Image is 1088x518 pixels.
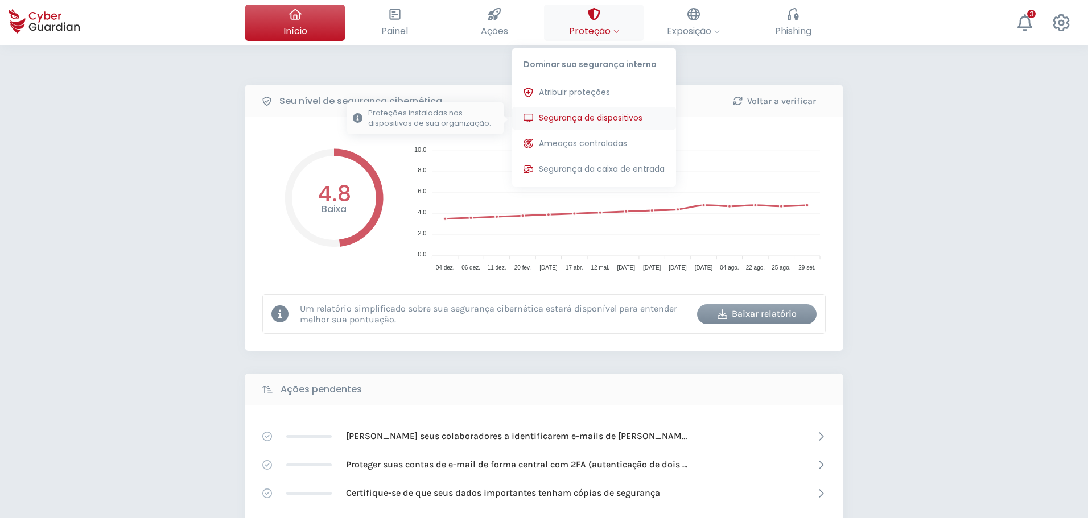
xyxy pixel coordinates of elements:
tspan: 04 dez. [436,264,455,271]
button: Início [245,5,345,41]
button: Exposição [644,5,743,41]
tspan: 20 fev. [514,264,531,271]
span: Ameaças controladas [539,138,627,150]
button: Segurança da caixa de entrada [512,158,676,181]
div: 3 [1027,10,1036,18]
tspan: [DATE] [617,264,635,271]
b: Ações pendentes [281,383,362,396]
tspan: 11 dez. [488,264,506,271]
p: Um relatório simplificado sobre sua segurança cibernética estará disponível para entender melhor ... [300,303,689,325]
span: Segurança de dispositivos [539,112,642,124]
tspan: 12 mai. [591,264,609,271]
span: Phishing [775,24,811,38]
p: Certifique-se de que seus dados importantes tenham cópias de segurança [346,487,660,499]
tspan: 8.0 [418,167,426,173]
p: Proteger suas contas de e-mail de forma central com 2FA (autenticação de dois passos) [346,458,687,471]
b: Seu nível de segurança cibernética [279,94,442,108]
tspan: [DATE] [539,264,558,271]
button: Ações [444,5,544,41]
tspan: 25 ago. [772,264,790,271]
button: Phishing [743,5,843,41]
tspan: 2.0 [418,230,426,237]
tspan: [DATE] [695,264,713,271]
span: Início [283,24,307,38]
tspan: [DATE] [643,264,661,271]
div: Baixar relatório [706,307,808,321]
p: [PERSON_NAME] seus colaboradores a identificarem e-mails de [PERSON_NAME] [346,430,687,442]
p: Proteções instaladas nos dispositivos de sua organização. [368,108,498,129]
tspan: 06 dez. [461,264,480,271]
span: Proteção [569,24,619,38]
button: Painel [345,5,444,41]
tspan: 4.0 [418,209,426,216]
button: Atribuir proteções [512,81,676,104]
span: Atribuir proteções [539,86,610,98]
p: Dominar sua segurança interna [512,48,676,76]
tspan: 0.0 [418,251,426,258]
span: Ações [481,24,508,38]
tspan: 22 ago. [746,264,765,271]
tspan: [DATE] [669,264,687,271]
button: Segurança de dispositivosProteções instaladas nos dispositivos de sua organização. [512,107,676,130]
tspan: 10.0 [414,146,426,153]
button: Ameaças controladas [512,132,676,155]
span: Exposição [667,24,720,38]
button: Voltar a verificar [715,91,834,111]
tspan: 29 set. [798,264,815,271]
button: ProteçãoDominar sua segurança internaAtribuir proteçõesSegurança de dispositivosProteções instala... [544,5,644,41]
div: Voltar a verificar [723,94,826,108]
button: Baixar relatório [697,304,817,324]
tspan: 6.0 [418,188,426,194]
tspan: 17 abr. [566,264,583,271]
tspan: 04 ago. [720,264,739,271]
span: Painel [381,24,408,38]
span: Segurança da caixa de entrada [539,163,665,175]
